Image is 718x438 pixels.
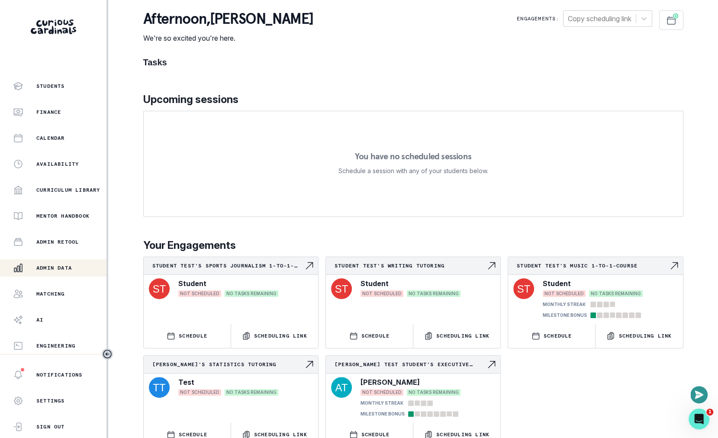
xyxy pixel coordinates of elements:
img: svg [331,278,352,299]
img: svg [513,278,534,299]
p: SCHEDULE [544,332,572,339]
p: Student Test's Writing tutoring [335,262,486,269]
button: Schedule Sessions [659,10,683,30]
p: MONTHLY STREAK [543,301,586,308]
button: SCHEDULE [144,324,231,348]
p: Mentor Handbook [36,213,90,219]
p: AI [36,316,43,323]
p: Notifications [36,371,83,378]
p: Calendar [36,135,65,142]
button: Scheduling Link [413,324,500,348]
span: NO TASKS REMAINING [225,389,278,396]
p: Sign Out [36,423,65,430]
p: Engagements: [517,15,559,22]
p: Curriculum Library [36,187,100,193]
span: NOT SCHEDULED [178,389,221,396]
p: We're so excited you're here. [143,33,313,43]
button: Scheduling Link [231,324,318,348]
p: Student [361,278,389,289]
p: MONTHLY STREAK [361,400,403,406]
button: Open or close messaging widget [690,386,708,403]
p: afternoon , [PERSON_NAME] [143,10,313,28]
span: NOT SCHEDULED [361,389,403,396]
iframe: Intercom live chat [689,409,709,429]
div: Copy scheduling link [568,13,631,24]
p: Schedule a session with any of your students below. [338,166,488,176]
span: NO TASKS REMAINING [589,290,643,297]
svg: Navigate to engagement page [486,359,497,370]
p: Engineering [36,342,75,349]
svg: Navigate to engagement page [486,261,497,271]
p: SCHEDULE [361,332,390,339]
p: Scheduling Link [254,332,307,339]
p: Settings [36,397,65,404]
button: Scheduling Link [596,324,683,348]
img: Curious Cardinals Logo [31,19,76,34]
p: [PERSON_NAME]'s Statistics tutoring [152,361,304,368]
p: Scheduling Link [254,431,307,438]
button: SCHEDULE [508,324,595,348]
span: 1 [706,409,713,415]
p: Student [178,278,206,289]
p: You have no scheduled sessions [355,152,471,161]
span: NO TASKS REMAINING [225,290,278,297]
p: Scheduling Link [436,332,489,339]
svg: Navigate to engagement page [669,261,679,271]
h1: Tasks [143,57,683,68]
span: NOT SCHEDULED [178,290,221,297]
img: svg [331,377,352,398]
p: Students [36,83,65,90]
p: SCHEDULE [179,431,207,438]
span: NO TASKS REMAINING [407,389,460,396]
p: Admin Data [36,264,72,271]
p: MILESTONE BONUS [543,312,587,319]
a: Student Test's Sports Journalism 1-to-1-courseNavigate to engagement pageStudentNOT SCHEDULEDNO T... [144,257,318,301]
svg: Navigate to engagement page [304,261,315,271]
span: NOT SCHEDULED [361,290,403,297]
p: Upcoming sessions [143,92,683,107]
span: NOT SCHEDULED [543,290,586,297]
p: Student Test's Sports Journalism 1-to-1-course [152,262,304,269]
p: Availability [36,161,79,167]
svg: Navigate to engagement page [304,359,315,370]
a: [PERSON_NAME]'s Statistics tutoringNavigate to engagement pageTestNOT SCHEDULEDNO TASKS REMAINING [144,356,318,399]
p: Matching [36,290,65,297]
p: [PERSON_NAME] test student's Executive Function tutoring [335,361,486,368]
img: svg [149,377,170,398]
p: Test [178,377,194,387]
button: Toggle sidebar [102,348,113,360]
p: Finance [36,109,61,116]
p: [PERSON_NAME] [361,377,420,387]
button: SCHEDULE [326,324,413,348]
p: Student [543,278,571,289]
p: Scheduling Link [618,332,672,339]
p: Student Test's Music 1-to-1-course [517,262,669,269]
p: MILESTONE BONUS [361,411,405,417]
p: SCHEDULE [361,431,390,438]
p: SCHEDULE [179,332,207,339]
img: svg [149,278,170,299]
p: Admin Retool [36,238,79,245]
p: Scheduling Link [436,431,489,438]
span: NO TASKS REMAINING [407,290,460,297]
p: Your Engagements [143,238,683,253]
a: Student Test's Music 1-to-1-courseNavigate to engagement pageStudentNOT SCHEDULEDNO TASKS REMAINI... [508,257,683,320]
a: [PERSON_NAME] test student's Executive Function tutoringNavigate to engagement page[PERSON_NAME]N... [326,356,500,419]
a: Student Test's Writing tutoringNavigate to engagement pageStudentNOT SCHEDULEDNO TASKS REMAINING [326,257,500,301]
